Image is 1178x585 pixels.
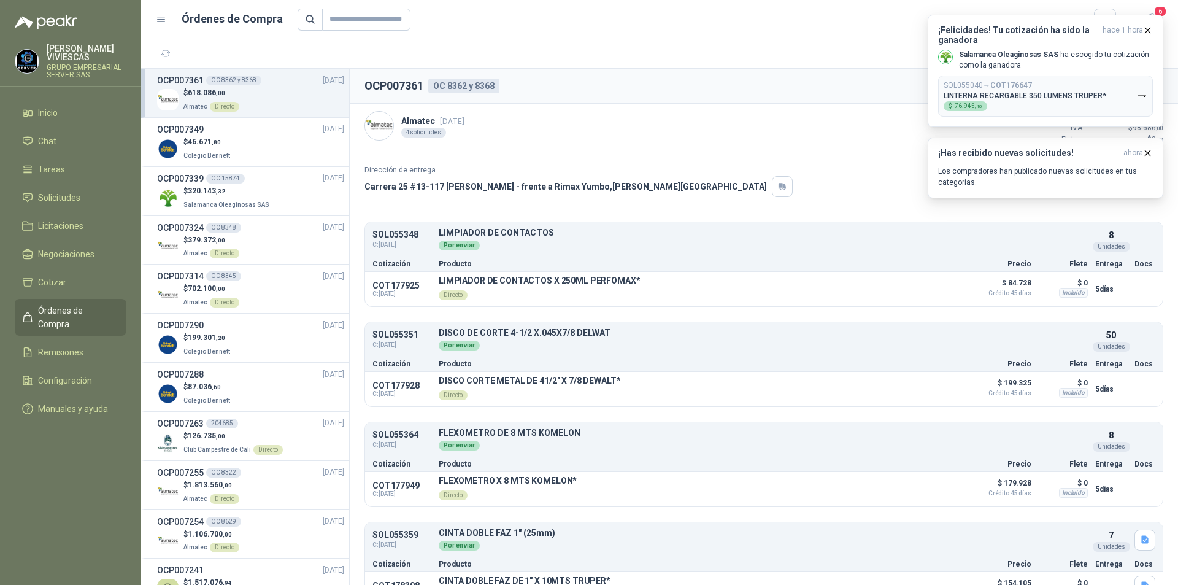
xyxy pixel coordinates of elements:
div: Unidades [1093,542,1130,552]
span: Negociaciones [38,247,94,261]
p: Entrega [1095,460,1127,468]
h3: ¡Felicidades! Tu cotización ha sido la ganadora [938,25,1098,45]
div: Directo [439,390,468,400]
p: 8 [1109,228,1114,242]
a: OCP007254OC 8629[DATE] Company Logo$1.106.700,00AlmatecDirecto [157,515,344,554]
p: Flete [1039,460,1088,468]
span: [DATE] [323,271,344,282]
img: Company Logo [157,138,179,160]
div: OC 8345 [206,271,241,281]
div: Por enviar [439,241,480,250]
p: Precio [970,260,1031,268]
a: OCP007263204685[DATE] Company Logo$126.735,00Club Campestre de CaliDirecto [157,417,344,455]
div: Incluido [1059,488,1088,498]
p: Flete [1039,560,1088,568]
p: Flete [1039,360,1088,368]
span: Salamanca Oleaginosas SAS [183,201,269,208]
span: 87.036 [188,382,221,391]
p: $ [183,381,233,393]
b: Salamanca Oleaginosas SAS [959,50,1058,59]
button: ¡Has recibido nuevas solicitudes!ahora Los compradores han publicado nuevas solicitudes en tus ca... [928,138,1163,198]
div: Directo [253,445,283,455]
a: OCP007324OC 8348[DATE] Company Logo$379.372,00AlmatecDirecto [157,221,344,260]
p: $ [183,87,239,99]
p: $ 199.325 [970,376,1031,397]
p: Docs [1134,560,1155,568]
p: Cotización [372,260,431,268]
p: $ 0 [1039,376,1088,390]
img: Company Logo [157,187,179,209]
a: Inicio [15,101,126,125]
p: DISCO DE CORTE 4-1/2 X.045X7/8 DELWAT [439,328,1088,338]
a: Órdenes de Compra [15,299,126,336]
p: $ [183,283,239,295]
p: Dirección de entrega [364,165,793,176]
a: OCP007255OC 8322[DATE] Company Logo$1.813.560,00AlmatecDirecto [157,466,344,505]
a: Licitaciones [15,214,126,238]
a: OCP007288[DATE] Company Logo$87.036,60Colegio Bennett [157,368,344,406]
span: C: [DATE] [372,390,431,398]
p: Cotización [372,460,431,468]
img: Company Logo [15,50,39,73]
span: Colegio Bennett [183,348,230,355]
p: Producto [439,360,963,368]
h3: OCP007290 [157,319,204,332]
span: Manuales y ayuda [38,402,108,416]
p: DISCO CORTE METAL DE 41/2" X 7/8 DEWALT* [439,376,620,385]
h2: OCP007361 [364,77,423,95]
div: Directo [439,290,468,300]
img: Company Logo [157,383,179,405]
span: 199.301 [188,333,225,342]
button: SOL055040→COT176647LINTERNA RECARGABLE 350 LUMENS TRUPER*$76.945,40 [938,76,1153,117]
div: Directo [439,490,468,500]
span: Chat [38,134,56,148]
p: ha escogido tu cotización como la ganadora [959,50,1153,71]
span: 1.106.700 [188,530,232,538]
p: Cotización [372,360,431,368]
img: Company Logo [157,334,179,355]
span: Colegio Bennett [183,152,230,159]
p: Flete [1039,260,1088,268]
span: Crédito 45 días [970,390,1031,397]
a: Configuración [15,369,126,392]
span: 618.086 [188,88,225,97]
span: ,00 [223,531,232,538]
p: Cotización [372,560,431,568]
span: Inicio [38,106,58,120]
span: 126.735 [188,432,225,440]
p: 8 [1109,428,1114,442]
a: OCP007349[DATE] Company Logo$46.671,80Colegio Bennett [157,123,344,161]
p: Carrera 25 #13-117 [PERSON_NAME] - frente a Rimax Yumbo , [PERSON_NAME][GEOGRAPHIC_DATA] [364,180,767,193]
p: 7 [1109,529,1114,542]
span: 6 [1153,6,1167,17]
p: LIMPIADOR DE CONTACTOS X 250ML PERFOMAX* [439,276,640,285]
span: Órdenes de Compra [38,304,115,331]
div: Directo [210,298,239,308]
p: $ [183,185,272,197]
p: $ [183,332,233,344]
span: ,00 [216,285,225,292]
div: Por enviar [439,441,480,451]
span: [DATE] [323,565,344,576]
a: OCP007314OC 8345[DATE] Company Logo$702.100,00AlmatecDirecto [157,269,344,308]
div: OC 8322 [206,468,241,478]
span: 1.813.560 [188,481,232,489]
p: Entrega [1095,360,1127,368]
a: OCP007361OC 8362 y 8368[DATE] Company Logo$618.086,00AlmatecDirecto [157,74,344,112]
h3: OCP007361 [157,74,204,87]
span: Licitaciones [38,219,83,233]
p: Producto [439,560,963,568]
p: Los compradores han publicado nuevas solicitudes en tus categorías. [938,166,1153,188]
a: Remisiones [15,341,126,364]
span: Crédito 45 días [970,290,1031,296]
div: OC 8362 y 8368 [206,76,261,85]
p: Almatec [401,114,464,128]
span: 46.671 [188,138,221,146]
a: OCP007290[DATE] Company Logo$199.301,20Colegio Bennett [157,319,344,357]
p: $ [183,479,239,491]
span: [DATE] [323,320,344,331]
p: FLEXOMETRO X 8 MTS KOMELON* [439,476,577,486]
span: C: [DATE] [372,440,431,450]
h3: OCP007254 [157,515,204,529]
span: ,20 [216,335,225,341]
